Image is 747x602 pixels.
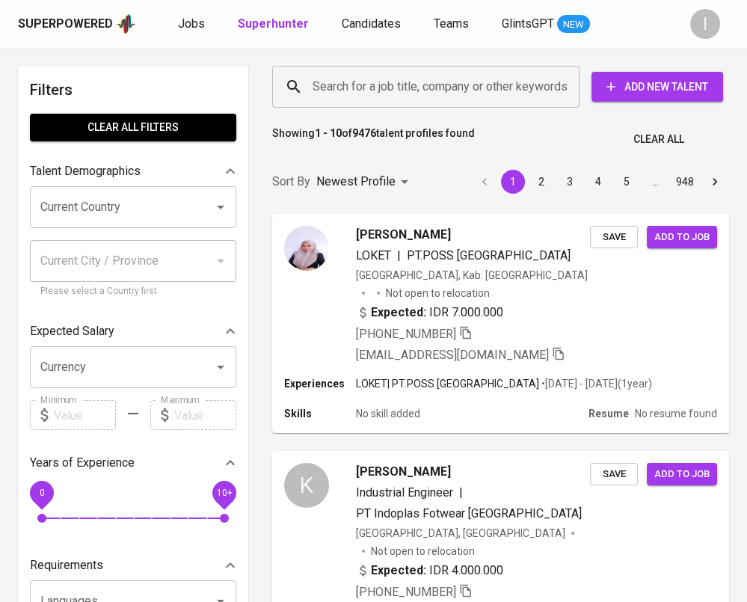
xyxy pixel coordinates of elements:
a: Candidates [342,15,404,34]
p: Skills [284,406,356,421]
span: NEW [557,17,590,32]
span: Save [597,466,630,483]
nav: pagination navigation [470,170,729,194]
span: Teams [434,16,469,31]
p: • [DATE] - [DATE] ( 1 year ) [539,376,652,391]
button: Go to next page [703,170,727,194]
p: Resume [588,406,629,421]
a: [PERSON_NAME]LOKET|PT.POSS [GEOGRAPHIC_DATA][GEOGRAPHIC_DATA], Kab. [GEOGRAPHIC_DATA]Not open to ... [272,214,729,433]
b: 9476 [352,127,376,139]
button: Add New Talent [591,72,723,102]
span: LOKET [356,248,391,262]
button: Open [210,357,231,378]
span: Industrial Engineer [356,485,453,500]
span: Add to job [654,229,710,246]
div: IDR 4.000.000 [356,562,503,580]
div: Talent Demographics [30,156,236,186]
span: [PHONE_NUMBER] [356,327,456,341]
a: Jobs [178,15,208,34]
span: Save [597,229,630,246]
button: Go to page 948 [671,170,698,194]
div: Superpowered [18,16,113,33]
span: 0 [39,488,44,498]
span: [PERSON_NAME] [356,226,451,244]
p: Years of Experience [30,454,135,472]
span: 10+ [216,488,232,498]
div: I [690,9,720,39]
div: Requirements [30,550,236,580]
button: Go to page 2 [529,170,553,194]
input: Value [54,400,116,430]
p: Experiences [284,376,356,391]
span: Candidates [342,16,401,31]
button: Clear All filters [30,114,236,141]
div: Expected Salary [30,316,236,346]
h6: Filters [30,78,236,102]
button: Save [590,226,638,249]
p: No skill added [356,406,420,421]
p: Not open to relocation [386,286,490,301]
a: Teams [434,15,472,34]
div: Years of Experience [30,448,236,478]
span: Jobs [178,16,205,31]
a: Superhunter [238,15,312,34]
p: Not open to relocation [371,544,475,559]
img: c40aeea3-65e5-4b7b-bd0a-9a346df65b0a.jpg [284,226,329,271]
b: Expected: [371,304,426,322]
div: [GEOGRAPHIC_DATA], [GEOGRAPHIC_DATA] [356,526,565,541]
span: [PHONE_NUMBER] [356,585,456,599]
span: [EMAIL_ADDRESS][DOMAIN_NAME] [356,348,549,362]
button: Add to job [647,226,717,249]
div: Newest Profile [316,168,414,196]
span: Add New Talent [603,78,711,96]
p: Talent Demographics [30,162,141,180]
a: Superpoweredapp logo [18,13,136,35]
span: | [459,484,463,502]
button: Go to page 5 [615,170,639,194]
b: Expected: [371,562,426,580]
button: Go to page 4 [586,170,610,194]
button: Clear All [627,126,690,153]
p: LOKET | PT.POSS [GEOGRAPHIC_DATA] [356,376,539,391]
span: Clear All filters [42,118,224,137]
p: Sort By [272,173,310,191]
span: PT Indoplas Fotwear [GEOGRAPHIC_DATA] [356,506,582,520]
a: GlintsGPT NEW [502,15,590,34]
span: PT.POSS [GEOGRAPHIC_DATA] [407,248,571,262]
p: Newest Profile [316,173,396,191]
b: Superhunter [238,16,309,31]
div: IDR 7.000.000 [356,304,503,322]
div: K [284,463,329,508]
div: [GEOGRAPHIC_DATA], Kab. [GEOGRAPHIC_DATA] [356,268,588,283]
p: Requirements [30,556,103,574]
input: Value [174,400,236,430]
span: Add to job [654,466,710,483]
div: … [643,174,667,189]
span: | [397,247,401,265]
button: Save [590,463,638,486]
button: Add to job [647,463,717,486]
p: Expected Salary [30,322,114,340]
span: GlintsGPT [502,16,554,31]
p: Please select a Country first [40,284,226,299]
span: [PERSON_NAME] [356,463,451,481]
button: page 1 [501,170,525,194]
button: Go to page 3 [558,170,582,194]
p: Showing of talent profiles found [272,126,475,153]
button: Open [210,197,231,218]
span: Clear All [633,130,684,149]
img: app logo [116,13,136,35]
b: 1 - 10 [315,127,342,139]
p: No resume found [635,406,717,421]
